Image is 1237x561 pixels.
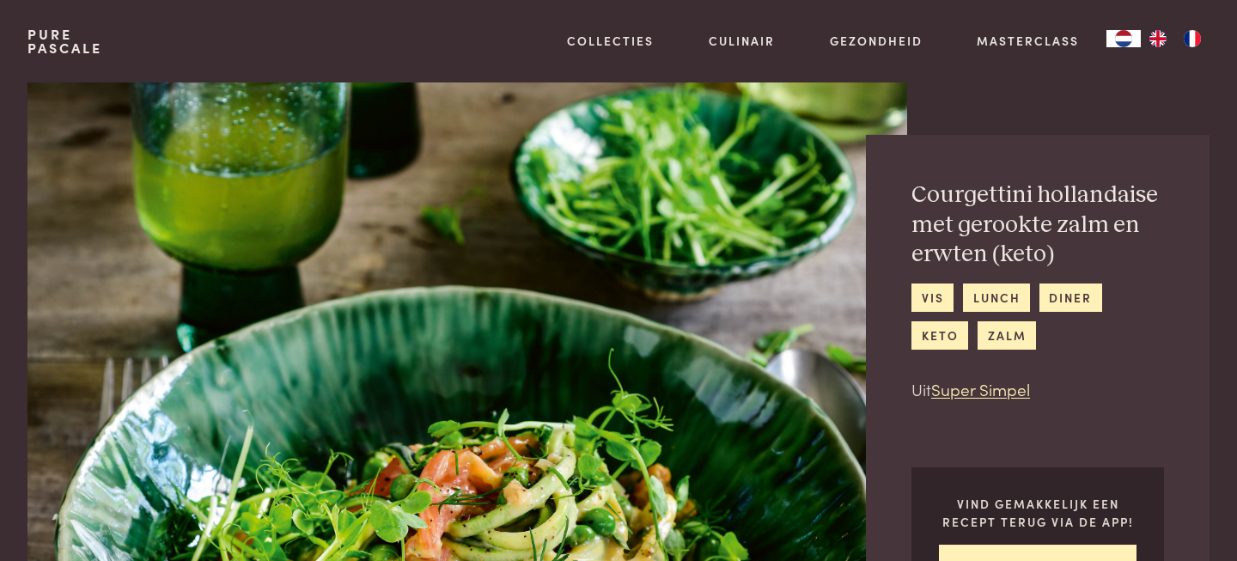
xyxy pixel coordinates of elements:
[27,27,102,55] a: PurePascale
[978,321,1036,350] a: zalm
[911,377,1164,402] p: Uit
[1106,30,1141,47] a: NL
[911,321,968,350] a: keto
[709,32,775,50] a: Culinair
[830,32,923,50] a: Gezondheid
[1141,30,1175,47] a: EN
[963,284,1030,312] a: lunch
[1039,284,1102,312] a: diner
[911,180,1164,270] h2: Courgettini hollandaise met gerookte zalm en erwten (keto)
[1106,30,1210,47] aside: Language selected: Nederlands
[931,377,1030,400] a: Super Simpel
[1175,30,1210,47] a: FR
[1106,30,1141,47] div: Language
[911,284,954,312] a: vis
[1141,30,1210,47] ul: Language list
[977,32,1079,50] a: Masterclass
[567,32,654,50] a: Collecties
[939,495,1136,530] p: Vind gemakkelijk een recept terug via de app!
